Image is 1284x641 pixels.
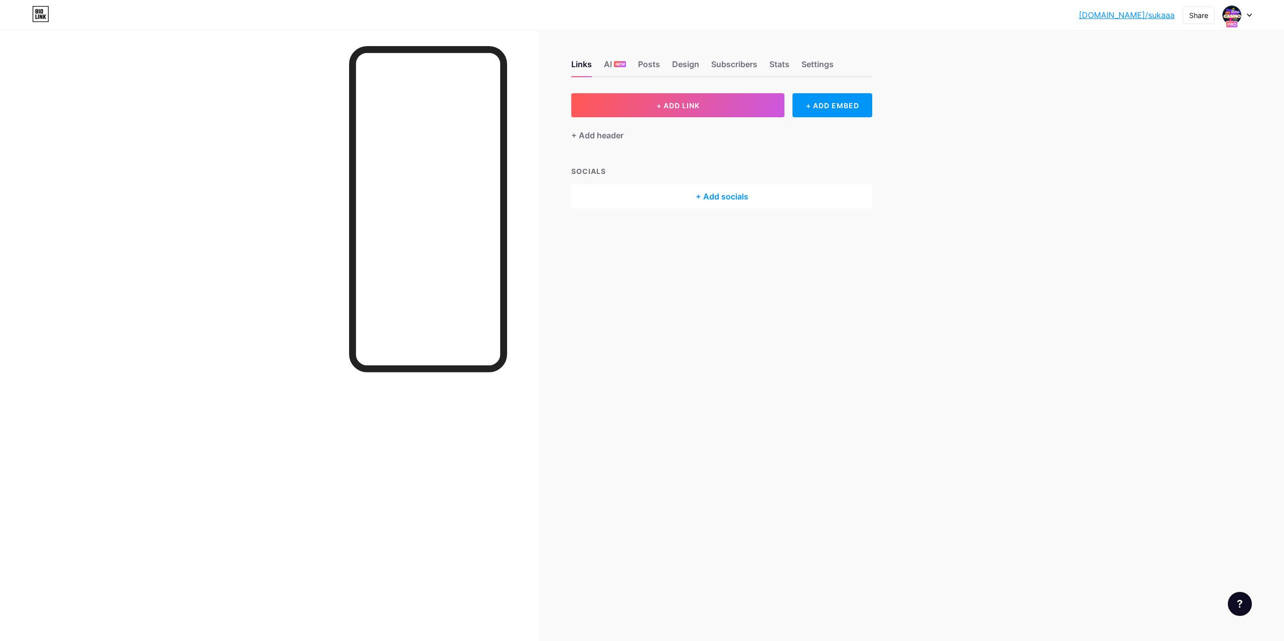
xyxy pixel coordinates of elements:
[1222,6,1241,25] img: sukaaa
[638,58,660,76] div: Posts
[792,93,872,117] div: + ADD EMBED
[1079,9,1175,21] a: [DOMAIN_NAME]/sukaaa
[571,166,872,176] div: SOCIALS
[672,58,699,76] div: Design
[769,58,789,76] div: Stats
[571,129,623,141] div: + Add header
[657,101,700,110] span: + ADD LINK
[571,93,784,117] button: + ADD LINK
[604,58,626,76] div: AI
[571,184,872,208] div: + Add socials
[615,61,625,67] span: NEW
[1189,10,1208,21] div: Share
[801,58,834,76] div: Settings
[711,58,757,76] div: Subscribers
[571,58,592,76] div: Links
